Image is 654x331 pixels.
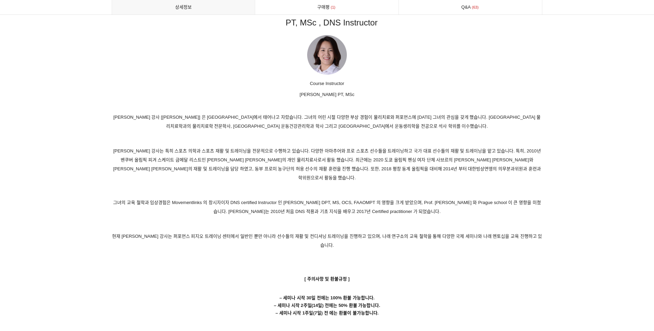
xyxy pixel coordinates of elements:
[471,4,480,11] span: 63
[285,18,378,27] span: PT, MSc , DNS Instructor
[112,198,543,216] p: 그녀의 교육 철학과 임상경험은 Movementlinks 의 창시자이자 DNS certified Instructor 인 [PERSON_NAME] DPT, MS, OCS, FAA...
[275,310,379,316] strong: – 세미나 시작 1주일(7일) 전 에는 환불이 불가능합니다.
[112,232,543,250] p: 현재 [PERSON_NAME] 강사는 퍼포먼스 피지오 트레이닝 센터에서 일반인 뿐만 아니라 선수들의 재활 및 컨디셔닝 트레이닝을 진행하고 있으며, 나래 연구소의 교육 철학을 ...
[274,295,380,308] strong: – 세미나 시작 30일 전에는 100% 환불 가능합니다. – 세미나 시작 2주일(14일) 전에는 50% 환불 가능합니다.
[112,91,543,98] p: [PERSON_NAME] PT, MSc
[112,113,543,131] p: [PERSON_NAME] 강사 [[PERSON_NAME]] 은 [GEOGRAPHIC_DATA]에서 태어나고 자랐습니다. 그녀의 어린 시절 다양한 부상 경험이 물리치료와 퍼포먼...
[330,4,336,11] span: 1
[304,276,350,281] strong: [ 주의사항 및 환불규정 ]
[112,80,543,87] p: Course Instructor
[307,35,347,75] img: 38ae3aee9ae5a.png
[112,147,543,182] p: [PERSON_NAME] 강사는 특히 스포츠 의학과 스포츠 재활 및 트레이닝을 전문적으로 수행하고 있습니다. 다양한 아마추어와 프로 스포츠 선수들을 트레이닝하고 국가 대표 선...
